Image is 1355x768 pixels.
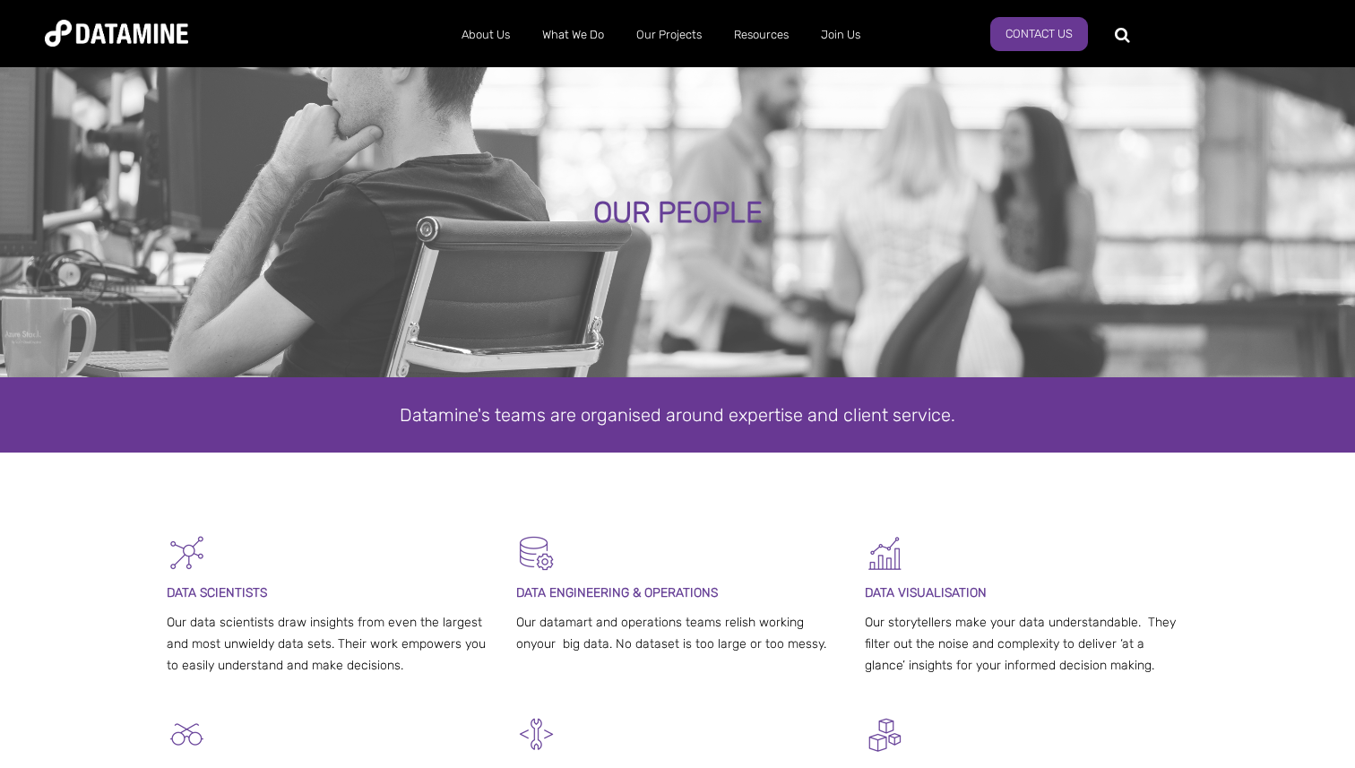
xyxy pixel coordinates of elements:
[516,714,557,755] img: Development
[865,714,905,755] img: Digital Activation
[167,585,267,600] span: DATA SCIENTISTS
[526,12,620,58] a: What We Do
[805,12,876,58] a: Join Us
[865,533,905,574] img: Graph 5
[865,585,987,600] span: DATA VISUALISATION
[516,585,718,600] span: DATA ENGINEERING & OPERATIONS
[45,20,188,47] img: Datamine
[620,12,718,58] a: Our Projects
[990,17,1088,51] a: Contact Us
[167,612,490,676] p: Our data scientists draw insights from even the largest and most unwieldy data sets. Their work e...
[516,612,840,655] p: Our datamart and operations teams relish working onyour big data. No dataset is too large or too ...
[516,533,557,574] img: Datamart
[167,533,207,574] img: Graph - Network
[400,404,955,426] span: Datamine's teams are organised around expertise and client service.
[167,714,207,755] img: Analysts
[445,12,526,58] a: About Us
[718,12,805,58] a: Resources
[865,612,1188,676] p: Our storytellers make your data understandable. They filter out the noise and complexity to deliv...
[159,197,1196,229] div: OUR PEOPLE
